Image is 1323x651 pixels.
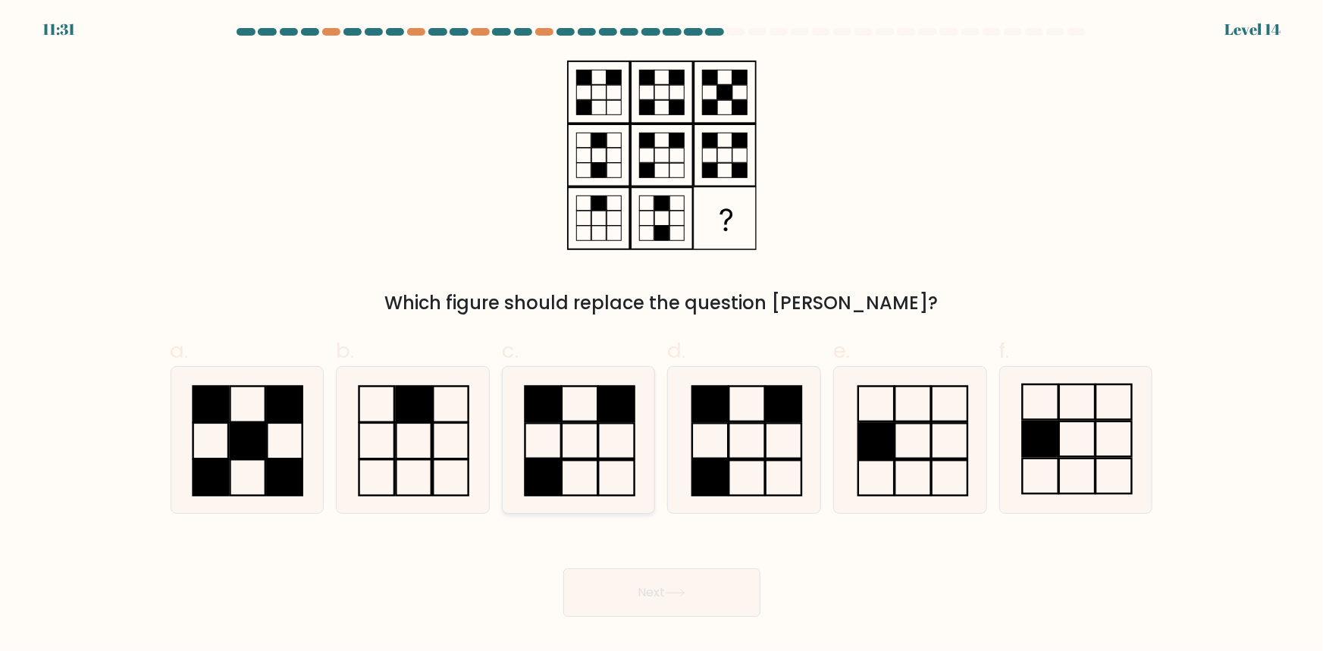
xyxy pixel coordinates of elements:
span: a. [171,336,189,365]
span: e. [833,336,850,365]
span: b. [336,336,354,365]
div: Level 14 [1224,18,1281,41]
div: Which figure should replace the question [PERSON_NAME]? [180,290,1144,317]
button: Next [563,568,760,617]
span: d. [667,336,685,365]
span: c. [502,336,519,365]
div: 11:31 [42,18,75,41]
span: f. [999,336,1010,365]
